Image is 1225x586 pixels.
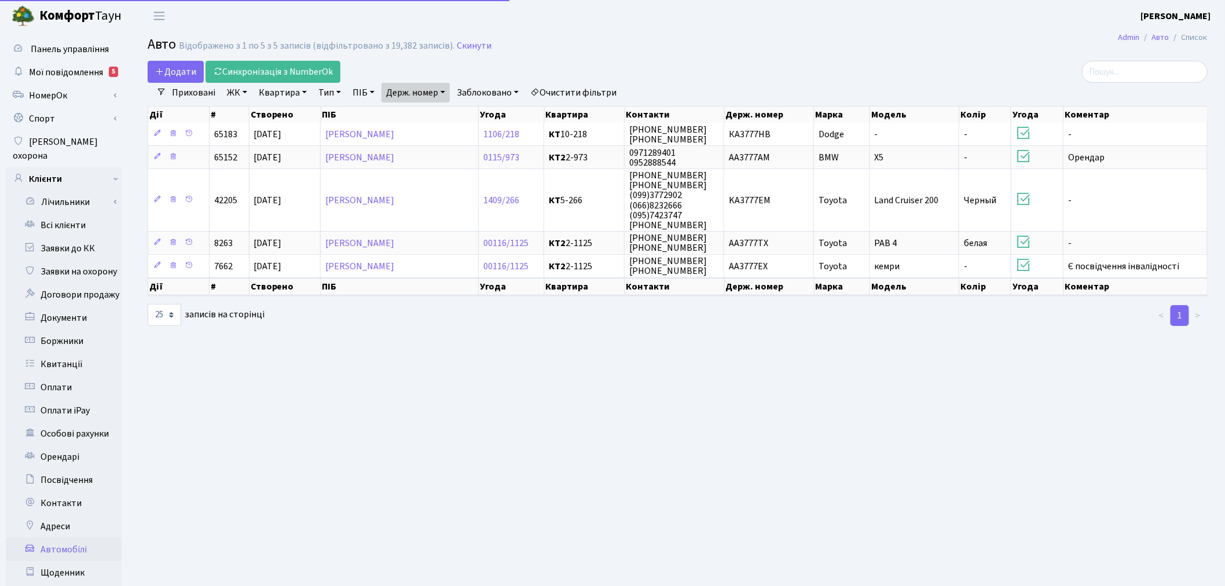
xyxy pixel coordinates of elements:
[1118,31,1140,43] a: Admin
[148,278,210,295] th: Дії
[1064,278,1208,295] th: Коментар
[321,107,479,123] th: ПІБ
[1101,25,1225,50] nav: breadcrumb
[964,128,967,141] span: -
[483,194,519,207] a: 1409/266
[6,61,122,84] a: Мої повідомлення5
[39,6,95,25] b: Комфорт
[964,194,996,207] span: Черный
[1068,237,1072,250] span: -
[6,515,122,538] a: Адреси
[325,260,394,273] a: [PERSON_NAME]
[729,194,771,207] span: KA3777EM
[254,237,282,250] span: [DATE]
[254,128,282,141] span: [DATE]
[214,128,237,141] span: 65183
[960,107,1012,123] th: Колір
[6,353,122,376] a: Квитанції
[960,278,1012,295] th: Колір
[6,130,122,167] a: [PERSON_NAME] охорона
[457,41,492,52] a: Скинути
[725,278,815,295] th: Держ. номер
[6,422,122,445] a: Особові рахунки
[725,107,815,123] th: Держ. номер
[549,196,619,205] span: 5-266
[1068,128,1072,141] span: -
[549,239,619,248] span: 2-1125
[549,237,566,250] b: КТ2
[6,538,122,561] a: Автомобілі
[6,492,122,515] a: Контакти
[148,107,210,123] th: Дії
[1011,107,1063,123] th: Угода
[875,128,878,141] span: -
[6,260,122,283] a: Заявки на охорону
[325,194,394,207] a: [PERSON_NAME]
[39,6,122,26] span: Таун
[6,376,122,399] a: Оплати
[6,107,122,130] a: Спорт
[629,232,707,254] span: [PHONE_NUMBER] [PHONE_NUMBER]
[549,262,619,271] span: 2-1125
[254,83,311,102] a: Квартира
[206,61,340,83] a: Синхронізація з NumberOk
[109,67,118,77] div: 5
[1068,151,1105,164] span: Орендар
[729,260,768,273] span: АА3777ЕХ
[1171,305,1189,326] a: 1
[321,278,479,295] th: ПІБ
[382,83,450,102] a: Держ. номер
[325,128,394,141] a: [PERSON_NAME]
[1064,107,1208,123] th: Коментар
[1082,61,1208,83] input: Пошук...
[6,561,122,584] a: Щоденник
[13,191,122,214] a: Лічильники
[254,260,282,273] span: [DATE]
[549,260,566,273] b: КТ2
[6,38,122,61] a: Панель управління
[870,278,960,295] th: Модель
[214,237,233,250] span: 8263
[254,194,282,207] span: [DATE]
[6,283,122,306] a: Договори продажу
[1011,278,1063,295] th: Угода
[148,304,265,326] label: записів на сторінці
[815,278,871,295] th: Марка
[625,278,725,295] th: Контакти
[452,83,523,102] a: Заблоковано
[325,237,394,250] a: [PERSON_NAME]
[6,306,122,329] a: Документи
[875,194,939,207] span: Land Cruiser 200
[819,260,847,273] span: Toyota
[254,151,282,164] span: [DATE]
[819,194,847,207] span: Toyota
[483,237,529,250] a: 00116/1125
[964,260,967,273] span: -
[545,107,625,123] th: Квартира
[214,260,233,273] span: 7662
[155,65,196,78] span: Додати
[545,278,625,295] th: Квартира
[145,6,174,25] button: Переключити навігацію
[6,237,122,260] a: Заявки до КК
[325,151,394,164] a: [PERSON_NAME]
[148,34,176,54] span: Авто
[815,107,871,123] th: Марка
[964,237,987,250] span: белая
[479,278,544,295] th: Угода
[629,146,676,169] span: 0971289401 0952888544
[483,151,519,164] a: 0115/973
[210,107,249,123] th: #
[1141,10,1211,23] b: [PERSON_NAME]
[875,237,897,250] span: РАВ 4
[250,278,321,295] th: Створено
[214,194,237,207] span: 42205
[1141,9,1211,23] a: [PERSON_NAME]
[819,151,839,164] span: BMW
[167,83,220,102] a: Приховані
[222,83,252,102] a: ЖК
[314,83,346,102] a: Тип
[629,169,707,232] span: [PHONE_NUMBER] [PHONE_NUMBER] (099)3772902 (066)8232666 (095)7423747 [PHONE_NUMBER]
[148,304,181,326] select: записів на сторінці
[549,128,560,141] b: КТ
